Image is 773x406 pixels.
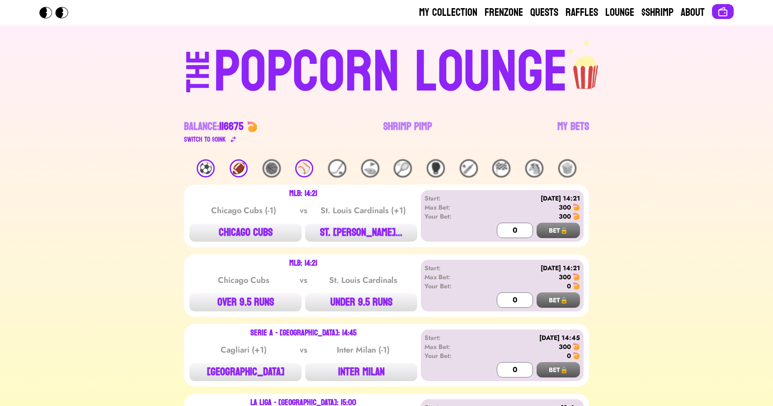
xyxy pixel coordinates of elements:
[317,344,409,356] div: Inter Milan (-1)
[214,43,568,101] div: POPCORN LOUNGE
[427,159,445,177] div: 🥊
[557,119,589,145] a: My Bets
[263,159,281,177] div: 🏀
[317,274,409,287] div: St. Louis Cardinals
[573,204,580,211] img: 🍤
[566,5,598,20] a: Raffles
[573,282,580,290] img: 🍤
[558,159,576,177] div: 🍿
[605,5,634,20] a: Lounge
[184,119,243,134] div: Balance:
[383,119,432,145] a: Shrimp Pimp
[681,5,705,20] a: About
[567,282,571,291] div: 0
[424,342,476,351] div: Max Bet:
[492,159,510,177] div: 🏁
[289,260,317,267] div: MLB: 14:21
[460,159,478,177] div: 🏏
[424,212,476,221] div: Your Bet:
[361,159,379,177] div: ⛳️
[424,194,476,203] div: Start:
[424,282,476,291] div: Your Bet:
[247,121,258,132] img: 🍤
[298,344,309,356] div: vs
[559,342,571,351] div: 300
[573,352,580,359] img: 🍤
[295,159,313,177] div: ⚾️
[197,159,215,177] div: ⚽️
[537,292,580,308] button: BET🔒
[298,274,309,287] div: vs
[530,5,558,20] a: Quests
[198,344,289,356] div: Cagliari (+1)
[289,190,317,197] div: MLB: 14:21
[219,117,243,136] span: 116675
[573,213,580,220] img: 🍤
[250,330,357,337] div: Serie A - [GEOGRAPHIC_DATA]: 14:45
[198,204,289,217] div: Chicago Cubs (-1)
[567,351,571,360] div: 0
[189,363,302,381] button: [GEOGRAPHIC_DATA]
[39,7,75,19] img: Popcorn
[537,223,580,238] button: BET🔒
[419,5,477,20] a: My Collection
[476,263,580,272] div: [DATE] 14:21
[328,159,346,177] div: 🏒
[198,274,289,287] div: Chicago Cubs
[189,293,302,311] button: OVER 9.5 RUNS
[298,204,309,217] div: vs
[559,203,571,212] div: 300
[424,272,476,282] div: Max Bet:
[108,40,665,101] a: THEPOPCORN LOUNGEpopcorn
[230,159,248,177] div: 🏈
[394,159,412,177] div: 🎾
[568,40,605,91] img: popcorn
[559,272,571,282] div: 300
[525,159,543,177] div: 🐴
[305,363,417,381] button: INTER MILAN
[573,273,580,281] img: 🍤
[641,5,674,20] a: $Shrimp
[305,224,417,242] button: ST. [PERSON_NAME]...
[424,263,476,272] div: Start:
[537,362,580,377] button: BET🔒
[189,224,302,242] button: CHICAGO CUBS
[424,351,476,360] div: Your Bet:
[317,204,409,217] div: St. Louis Cardinals (+1)
[559,212,571,221] div: 300
[305,293,417,311] button: UNDER 9.5 RUNS
[182,50,215,110] div: THE
[485,5,523,20] a: Frenzone
[476,194,580,203] div: [DATE] 14:21
[476,333,580,342] div: [DATE] 14:45
[573,343,580,350] img: 🍤
[184,134,226,145] div: Switch to $ OINK
[424,333,476,342] div: Start:
[717,6,728,17] img: Connect wallet
[424,203,476,212] div: Max Bet:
